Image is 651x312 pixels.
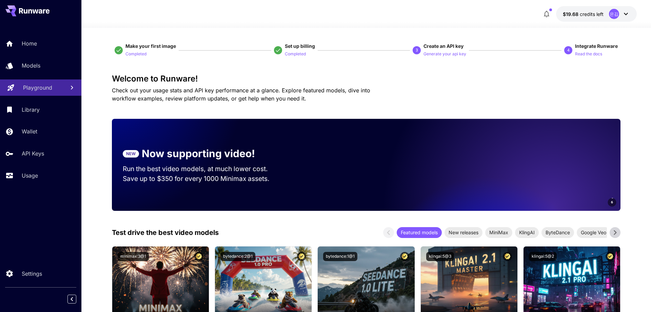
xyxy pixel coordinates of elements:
[423,51,466,57] p: Generate your api key
[577,229,610,236] span: Google Veo
[397,227,442,238] div: Featured models
[529,252,557,261] button: klingai:5@2
[567,47,570,53] p: 4
[423,43,463,49] span: Create an API key
[22,171,38,180] p: Usage
[575,51,602,57] p: Read the docs
[426,252,454,261] button: klingai:5@3
[125,43,176,49] span: Make your first image
[23,84,52,92] p: Playground
[285,50,306,58] button: Completed
[503,252,512,261] button: Certified Model – Vetted for best performance and includes a commercial license.
[577,227,610,238] div: Google Veo
[323,252,357,261] button: bytedance:1@1
[22,127,37,135] p: Wallet
[22,39,37,48] p: Home
[22,270,42,278] p: Settings
[123,164,281,174] p: Run the best video models, at much lower cost.
[397,229,442,236] span: Featured models
[125,50,146,58] button: Completed
[575,50,602,58] button: Read the docs
[609,9,619,19] div: 은김
[556,6,637,22] button: $19.6811은김
[73,293,81,305] div: Collapse sidebar
[515,229,539,236] span: KlingAI
[285,43,315,49] span: Set up billing
[580,11,604,17] span: credits left
[67,295,76,304] button: Collapse sidebar
[142,146,255,161] p: Now supporting video!
[515,227,539,238] div: KlingAI
[297,252,306,261] button: Certified Model – Vetted for best performance and includes a commercial license.
[485,227,512,238] div: MiniMax
[563,11,580,17] span: $19.68
[563,11,604,18] div: $19.6811
[123,174,281,184] p: Save up to $350 for every 1000 Minimax assets.
[445,229,482,236] span: New releases
[400,252,409,261] button: Certified Model – Vetted for best performance and includes a commercial license.
[112,87,370,102] span: Check out your usage stats and API key performance at a glance. Explore featured models, dive int...
[485,229,512,236] span: MiniMax
[416,47,418,53] p: 3
[445,227,482,238] div: New releases
[126,151,136,157] p: NEW
[220,252,255,261] button: bytedance:2@1
[112,227,219,238] p: Test drive the best video models
[423,50,466,58] button: Generate your api key
[575,43,618,49] span: Integrate Runware
[541,227,574,238] div: ByteDance
[112,74,620,84] h3: Welcome to Runware!
[285,51,306,57] p: Completed
[22,61,40,70] p: Models
[22,106,40,114] p: Library
[125,51,146,57] p: Completed
[118,252,149,261] button: minimax:3@1
[606,252,615,261] button: Certified Model – Vetted for best performance and includes a commercial license.
[611,200,613,205] span: 6
[194,252,203,261] button: Certified Model – Vetted for best performance and includes a commercial license.
[541,229,574,236] span: ByteDance
[22,149,44,158] p: API Keys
